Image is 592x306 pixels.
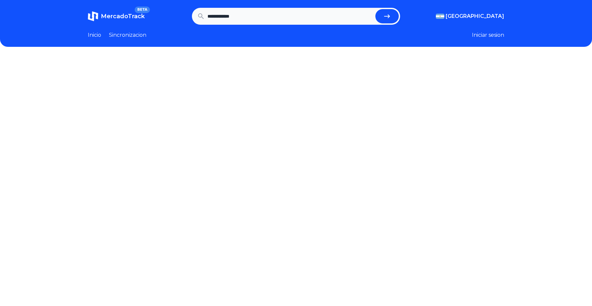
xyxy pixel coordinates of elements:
[135,7,150,13] span: BETA
[436,12,504,20] button: [GEOGRAPHIC_DATA]
[109,31,146,39] a: Sincronizacion
[446,12,504,20] span: [GEOGRAPHIC_DATA]
[472,31,504,39] button: Iniciar sesion
[436,14,444,19] img: Argentina
[88,11,98,21] img: MercadoTrack
[101,13,145,20] span: MercadoTrack
[88,31,101,39] a: Inicio
[88,11,145,21] a: MercadoTrackBETA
